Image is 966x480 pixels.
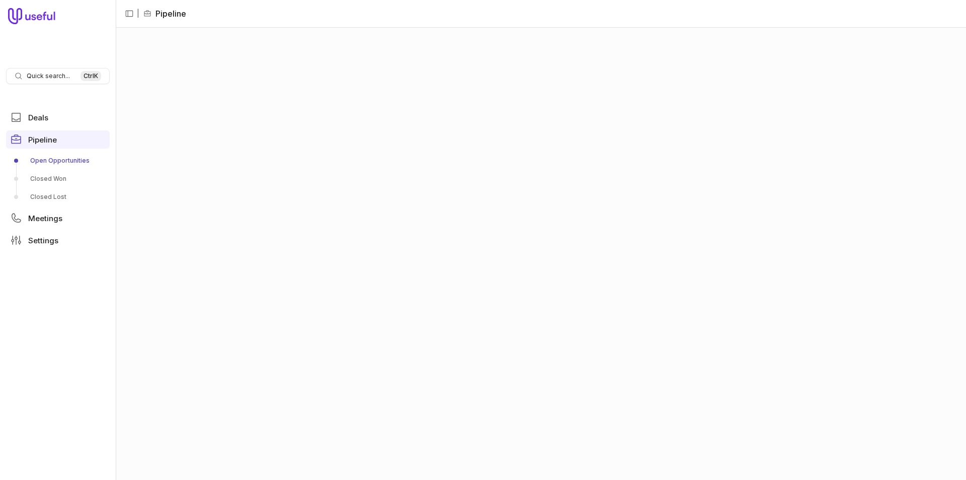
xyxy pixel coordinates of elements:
a: Deals [6,108,110,126]
a: Closed Lost [6,189,110,205]
span: Settings [28,237,58,244]
span: Quick search... [27,72,70,80]
span: Meetings [28,215,62,222]
a: Open Opportunities [6,153,110,169]
span: | [137,8,139,20]
button: Collapse sidebar [122,6,137,21]
span: Pipeline [28,136,57,144]
a: Pipeline [6,130,110,149]
kbd: Ctrl K [80,71,101,81]
span: Deals [28,114,48,121]
div: Pipeline submenu [6,153,110,205]
a: Settings [6,231,110,249]
a: Closed Won [6,171,110,187]
li: Pipeline [143,8,186,20]
a: Meetings [6,209,110,227]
